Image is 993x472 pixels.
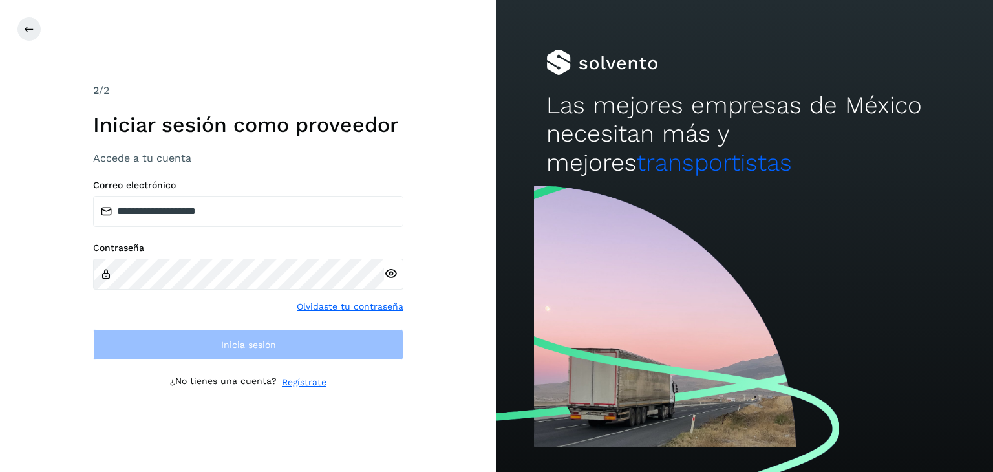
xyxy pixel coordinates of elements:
[93,180,403,191] label: Correo electrónico
[170,376,277,389] p: ¿No tienes una cuenta?
[93,152,403,164] h3: Accede a tu cuenta
[637,149,792,177] span: transportistas
[93,113,403,137] h1: Iniciar sesión como proveedor
[546,91,943,177] h2: Las mejores empresas de México necesitan más y mejores
[221,340,276,349] span: Inicia sesión
[93,84,99,96] span: 2
[93,242,403,253] label: Contraseña
[297,300,403,314] a: Olvidaste tu contraseña
[282,376,326,389] a: Regístrate
[93,329,403,360] button: Inicia sesión
[93,83,403,98] div: /2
